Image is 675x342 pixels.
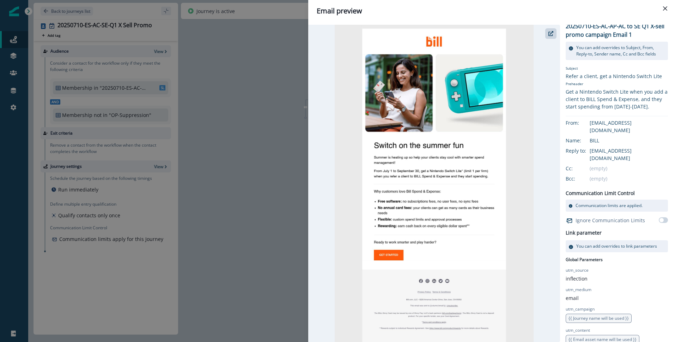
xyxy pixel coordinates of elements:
[566,287,591,293] p: utm_medium
[566,267,589,273] p: utm_source
[566,137,601,144] div: Name:
[566,88,668,110] div: Get a Nintendo Switch Lite when you add a client to BILL Spend & Expense, and they start spending...
[566,327,590,334] p: utm_content
[590,147,668,162] div: [EMAIL_ADDRESS][DOMAIN_NAME]
[576,243,657,249] p: You can add overrides to link parameters
[566,175,601,182] div: Bcc:
[566,147,601,154] div: Reply to:
[659,3,671,14] button: Close
[576,45,665,57] p: You can add overrides to Subject, From, Reply-to, Sender name, Cc and Bcc fields
[566,66,668,72] p: Subject
[566,72,668,80] div: Refer a client, get a Nintendo Switch Lite
[566,306,595,312] p: utm_campaign
[590,119,668,134] div: [EMAIL_ADDRESS][DOMAIN_NAME]
[566,165,601,172] div: Cc:
[566,294,579,302] p: email
[566,22,668,39] p: 20250710-ES-AC-AP-AC to SE Q1 X-sell promo campaign Email 1
[566,275,588,282] p: inflection
[568,315,629,321] span: {{ Journey name will be used }}
[566,255,603,263] p: Global Parameters
[566,80,668,88] p: Preheader
[590,165,668,172] div: (empty)
[590,175,668,182] div: (empty)
[317,6,667,16] div: Email preview
[590,137,668,144] div: BILL
[566,119,601,126] div: From:
[335,25,534,342] img: email asset unavailable
[566,229,602,237] h2: Link parameter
